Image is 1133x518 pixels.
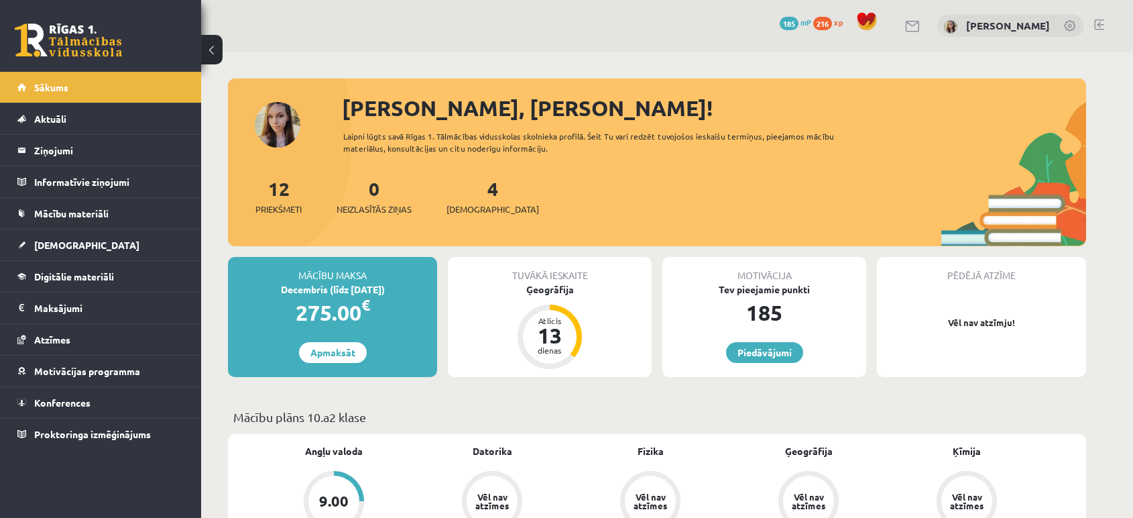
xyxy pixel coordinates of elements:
span: Proktoringa izmēģinājums [34,428,151,440]
span: Atzīmes [34,333,70,346]
a: Fizika [638,444,664,458]
a: Rīgas 1. Tālmācības vidusskola [15,23,122,57]
a: Datorika [473,444,512,458]
a: Ģeogrāfija Atlicis 13 dienas [448,282,652,371]
div: Vēl nav atzīmes [790,493,827,510]
span: Konferences [34,397,91,409]
img: Marija Nicmane [944,20,957,34]
a: Aktuāli [17,103,184,134]
legend: Informatīvie ziņojumi [34,166,184,197]
div: Tev pieejamie punkti [662,282,866,297]
span: xp [834,17,843,28]
a: 216 xp [813,17,849,28]
p: Mācību plāns 10.a2 klase [233,408,1081,426]
div: 275.00 [228,297,437,329]
a: Informatīvie ziņojumi [17,166,184,197]
span: € [361,295,370,315]
span: Mācību materiāli [34,207,109,219]
a: Mācību materiāli [17,198,184,229]
div: Tuvākā ieskaite [448,257,652,282]
a: Ziņojumi [17,135,184,166]
a: Ģeogrāfija [785,444,833,458]
a: Digitālie materiāli [17,261,184,292]
p: Vēl nav atzīmju! [884,316,1079,329]
a: 12Priekšmeti [255,176,302,216]
span: 216 [813,17,832,30]
a: Maksājumi [17,293,184,323]
a: 4[DEMOGRAPHIC_DATA] [446,176,539,216]
span: Neizlasītās ziņas [337,203,412,216]
span: Priekšmeti [255,203,302,216]
span: [DEMOGRAPHIC_DATA] [34,239,139,251]
span: mP [800,17,811,28]
div: Vēl nav atzīmes [632,493,669,510]
div: Laipni lūgts savā Rīgas 1. Tālmācības vidusskolas skolnieka profilā. Šeit Tu vari redzēt tuvojošo... [343,130,858,154]
span: Motivācijas programma [34,365,140,377]
div: Pēdējā atzīme [877,257,1086,282]
div: 9.00 [319,494,349,509]
div: Atlicis [530,317,570,325]
span: [DEMOGRAPHIC_DATA] [446,203,539,216]
div: 185 [662,297,866,329]
a: Motivācijas programma [17,356,184,386]
div: Ģeogrāfija [448,282,652,297]
legend: Maksājumi [34,293,184,323]
span: Digitālie materiāli [34,270,114,282]
a: Apmaksāt [299,342,367,363]
a: Konferences [17,387,184,418]
a: Angļu valoda [305,444,363,458]
a: [PERSON_NAME] [966,19,1050,32]
span: Aktuāli [34,113,66,125]
a: 185 mP [780,17,811,28]
legend: Ziņojumi [34,135,184,166]
a: Atzīmes [17,324,184,355]
a: Proktoringa izmēģinājums [17,419,184,450]
a: [DEMOGRAPHIC_DATA] [17,229,184,260]
a: Ķīmija [953,444,981,458]
a: 0Neizlasītās ziņas [337,176,412,216]
div: Mācību maksa [228,257,437,282]
div: 13 [530,325,570,346]
a: Piedāvājumi [726,342,803,363]
div: Motivācija [662,257,866,282]
div: Decembris (līdz [DATE]) [228,282,437,297]
div: Vēl nav atzīmes [473,493,511,510]
div: dienas [530,346,570,354]
span: 185 [780,17,798,30]
div: [PERSON_NAME], [PERSON_NAME]! [342,92,1086,124]
span: Sākums [34,81,68,93]
a: Sākums [17,72,184,103]
div: Vēl nav atzīmes [948,493,986,510]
